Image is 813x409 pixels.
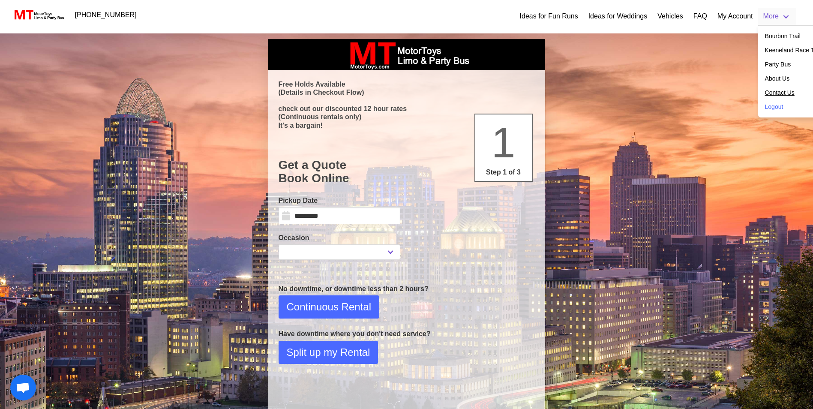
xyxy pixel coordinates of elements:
a: My Account [717,11,753,21]
p: Free Holds Available [279,80,535,88]
a: Ideas for Fun Runs [520,11,578,21]
a: [PHONE_NUMBER] [70,6,142,24]
button: Split up my Rental [279,341,378,364]
p: Have downtime where you don't need service? [279,329,535,339]
button: Continuous Rental [279,295,379,319]
p: Step 1 of 3 [479,167,528,177]
span: Continuous Rental [287,299,371,315]
span: 1 [492,118,516,166]
img: box_logo_brand.jpeg [342,39,471,70]
a: Bourbon Trail [765,32,801,41]
p: No downtime, or downtime less than 2 hours? [279,284,535,294]
a: Vehicles [657,11,683,21]
img: MotorToys Logo [12,9,65,21]
a: About Us [765,74,790,83]
h1: Get a Quote Book Online [279,158,535,185]
a: FAQ [693,11,707,21]
a: Ideas for Weddings [588,11,648,21]
a: More [758,8,796,25]
p: (Details in Checkout Flow) [279,88,535,96]
p: (Continuous rentals only) [279,113,535,121]
label: Occasion [279,233,400,243]
a: Open chat [10,375,36,400]
label: Pickup Date [279,195,400,206]
a: Logout [765,102,783,111]
a: Contact Us [765,88,795,97]
span: Split up my Rental [287,345,370,360]
p: It's a bargain! [279,121,535,129]
a: Party Bus [765,60,791,69]
p: check out our discounted 12 hour rates [279,105,535,113]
